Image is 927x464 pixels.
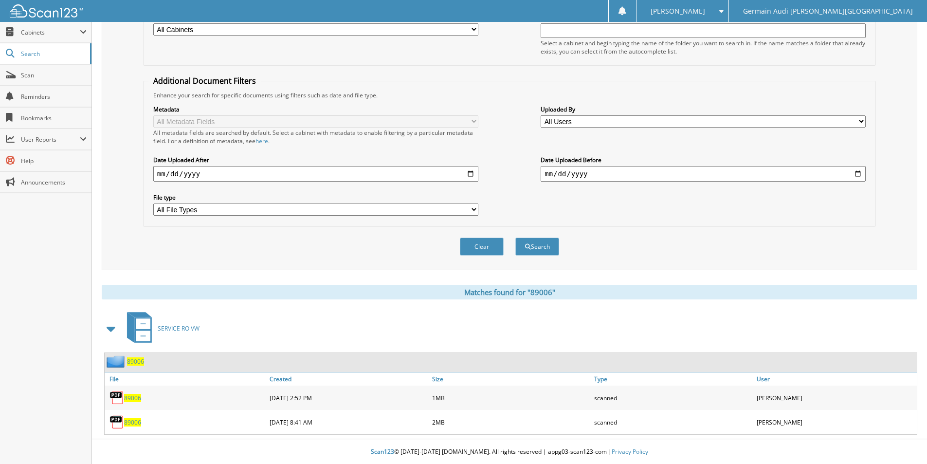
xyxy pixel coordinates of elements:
[592,412,754,432] div: scanned
[127,357,144,366] a: 89006
[878,417,927,464] iframe: Chat Widget
[153,193,478,202] label: File type
[267,372,430,386] a: Created
[21,157,87,165] span: Help
[612,447,648,456] a: Privacy Policy
[541,39,866,56] div: Select a cabinet and begin typing the name of the folder you want to search in. If the name match...
[592,372,754,386] a: Type
[541,105,866,113] label: Uploaded By
[541,166,866,182] input: end
[255,137,268,145] a: here
[153,129,478,145] div: All metadata fields are searched by default. Select a cabinet with metadata to enable filtering b...
[21,178,87,186] span: Announcements
[21,114,87,122] span: Bookmarks
[21,93,87,101] span: Reminders
[754,388,917,408] div: [PERSON_NAME]
[105,372,267,386] a: File
[515,238,559,256] button: Search
[754,412,917,432] div: [PERSON_NAME]
[371,447,394,456] span: Scan123
[102,285,917,299] div: Matches found for "89006"
[743,8,913,14] span: Germain Audi [PERSON_NAME][GEOGRAPHIC_DATA]
[460,238,504,256] button: Clear
[430,412,592,432] div: 2MB
[10,4,83,18] img: scan123-logo-white.svg
[158,324,200,333] span: SERVICE RO VW
[92,440,927,464] div: © [DATE]-[DATE] [DOMAIN_NAME]. All rights reserved | appg03-scan123-com |
[541,156,866,164] label: Date Uploaded Before
[109,415,124,429] img: PDF.png
[107,355,127,368] img: folder2.png
[109,390,124,405] img: PDF.png
[267,412,430,432] div: [DATE] 8:41 AM
[592,388,754,408] div: scanned
[754,372,917,386] a: User
[21,50,85,58] span: Search
[651,8,705,14] span: [PERSON_NAME]
[430,372,592,386] a: Size
[153,166,478,182] input: start
[124,394,141,402] a: 89006
[124,418,141,427] a: 89006
[21,71,87,79] span: Scan
[430,388,592,408] div: 1MB
[148,91,871,99] div: Enhance your search for specific documents using filters such as date and file type.
[153,156,478,164] label: Date Uploaded After
[153,105,478,113] label: Metadata
[267,388,430,408] div: [DATE] 2:52 PM
[21,28,80,37] span: Cabinets
[121,309,200,348] a: SERVICE RO VW
[21,135,80,144] span: User Reports
[148,75,261,86] legend: Additional Document Filters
